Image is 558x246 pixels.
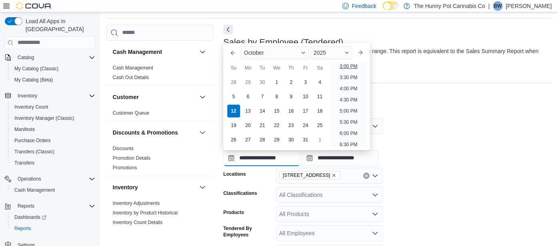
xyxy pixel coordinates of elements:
[227,133,240,146] div: day-26
[336,117,361,127] li: 5:30 PM
[299,133,312,146] div: day-31
[285,90,298,103] div: day-9
[14,126,35,133] span: Manifests
[14,201,38,211] button: Reports
[2,200,98,212] button: Reports
[113,129,196,137] button: Discounts & Promotions
[283,171,330,179] span: [STREET_ADDRESS]
[11,125,38,134] a: Manifests
[11,147,95,157] span: Transfers (Classic)
[314,50,326,56] span: 2025
[279,171,340,180] span: 2591 Yonge St
[198,92,207,102] button: Customer
[14,201,95,211] span: Reports
[2,90,98,101] button: Inventory
[8,63,98,74] button: My Catalog (Classic)
[285,76,298,89] div: day-2
[14,91,95,101] span: Inventory
[285,105,298,117] div: day-16
[227,76,240,89] div: day-28
[14,174,44,184] button: Operations
[113,210,178,216] span: Inventory by Product Historical
[8,184,98,196] button: Cash Management
[223,150,300,166] input: Press the down key to enter a popover containing a calendar. Press the escape key to close the po...
[11,212,95,222] span: Dashboards
[113,219,163,226] span: Inventory Count Details
[113,93,139,101] h3: Customer
[8,101,98,113] button: Inventory Count
[270,76,283,89] div: day-1
[14,187,55,193] span: Cash Management
[285,119,298,132] div: day-23
[14,115,74,121] span: Inventory Manager (Classic)
[256,61,269,74] div: Tu
[227,105,240,117] div: day-12
[493,1,502,11] div: Bonnie Wong
[241,46,309,59] div: Button. Open the month selector. October is currently selected.
[14,174,95,184] span: Operations
[223,171,246,177] label: Locations
[8,135,98,146] button: Purchase Orders
[223,209,244,216] label: Products
[256,76,269,89] div: day-30
[372,192,378,198] button: Open list of options
[113,200,160,206] span: Inventory Adjustments
[226,75,327,147] div: October, 2025
[226,46,239,59] button: Previous Month
[14,53,95,62] span: Catalog
[242,90,254,103] div: day-6
[113,165,137,171] a: Promotions
[113,93,196,101] button: Customer
[363,173,369,179] button: Clear input
[113,129,178,137] h3: Discounts & Promotions
[256,105,269,117] div: day-14
[227,61,240,74] div: Su
[244,50,264,56] span: October
[16,2,52,10] img: Cova
[11,185,58,195] a: Cash Management
[494,1,501,11] span: BW
[113,220,163,225] a: Inventory Count Details
[270,119,283,132] div: day-22
[8,124,98,135] button: Manifests
[11,113,77,123] a: Inventory Manager (Classic)
[8,212,98,223] a: Dashboards
[223,25,233,34] button: Next
[299,61,312,74] div: Fr
[314,76,326,89] div: day-4
[299,76,312,89] div: day-3
[18,93,37,99] span: Inventory
[14,160,34,166] span: Transfers
[223,190,257,196] label: Classifications
[113,155,151,161] a: Promotion Details
[354,46,367,59] button: Next month
[106,144,214,176] div: Discounts & Promotions
[314,90,326,103] div: day-11
[336,84,361,93] li: 4:00 PM
[223,47,548,64] div: View sales totals by tendered employee for a specified date range. This report is equivalent to t...
[336,129,361,138] li: 6:00 PM
[11,185,95,195] span: Cash Management
[11,125,95,134] span: Manifests
[332,173,336,178] button: Remove 2591 Yonge St from selection in this group
[11,113,95,123] span: Inventory Manager (Classic)
[14,91,40,101] button: Inventory
[113,183,196,191] button: Inventory
[330,62,367,147] ul: Time
[506,1,552,11] p: [PERSON_NAME]
[11,158,95,168] span: Transfers
[113,65,153,71] span: Cash Management
[11,136,95,145] span: Purchase Orders
[285,61,298,74] div: Th
[352,2,376,10] span: Feedback
[11,224,95,233] span: Reports
[113,110,149,116] a: Customer Queue
[106,63,214,85] div: Cash Management
[302,150,378,166] input: Press the down key to open a popover containing a calendar.
[314,105,326,117] div: day-18
[14,77,53,83] span: My Catalog (Beta)
[113,74,149,81] span: Cash Out Details
[8,113,98,124] button: Inventory Manager (Classic)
